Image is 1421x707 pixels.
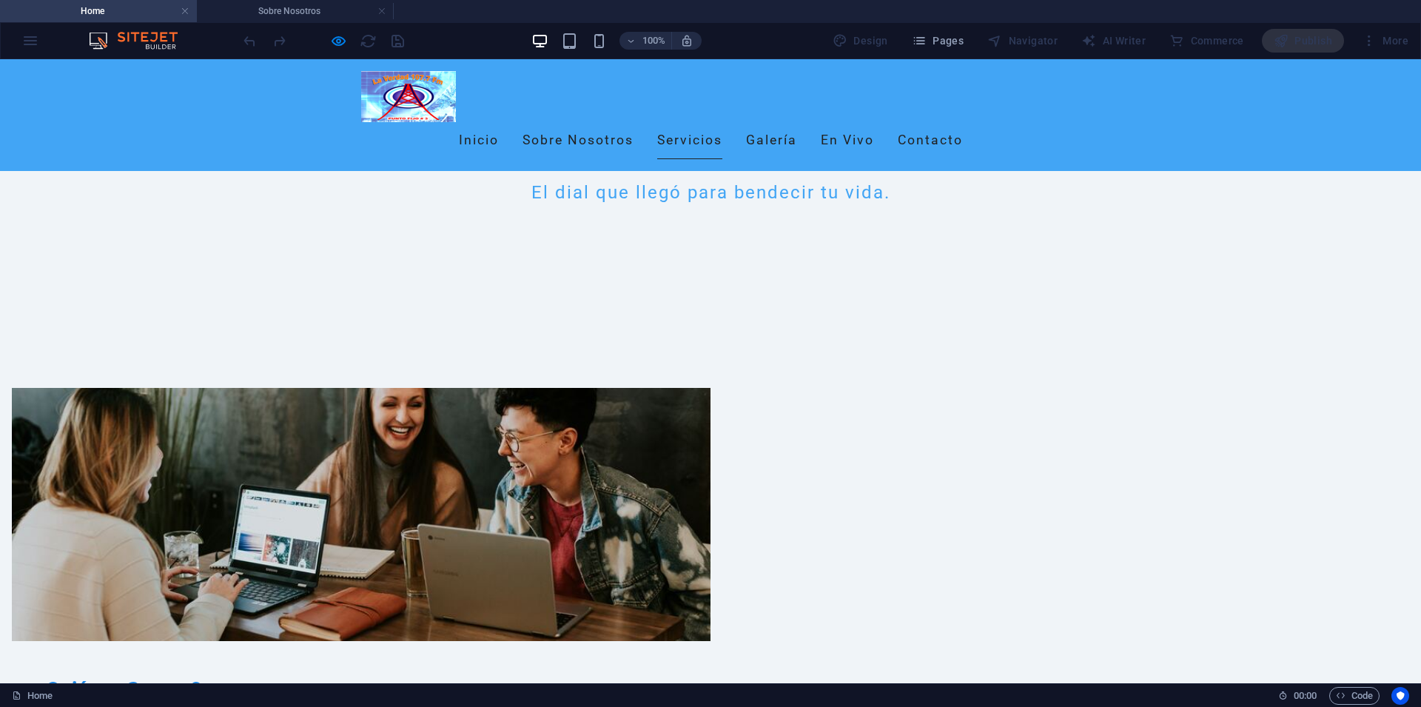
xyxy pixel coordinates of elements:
[1336,687,1373,705] span: Code
[827,29,894,53] div: Design (Ctrl+Alt+Y)
[523,63,634,100] a: Sobre Nosotros
[619,32,672,50] button: 100%
[1304,690,1306,701] span: :
[657,63,722,100] a: Servicios
[680,34,693,47] i: On resize automatically adjust zoom level to fit chosen device.
[361,12,456,63] img: laverdadradiofm.com
[642,32,665,50] h6: 100%
[821,63,874,100] a: En Vivo
[746,63,797,100] a: Galería
[912,33,964,48] span: Pages
[12,687,53,705] a: Click to cancel selection. Double-click to open Pages
[1294,687,1317,705] span: 00 00
[1329,687,1380,705] button: Code
[906,29,970,53] button: Pages
[197,3,394,19] h4: Sobre Nosotros
[898,63,963,100] a: Contacto
[1391,687,1409,705] button: Usercentrics
[36,617,687,644] h2: ¿Quiénes Somos?
[531,123,890,144] span: El dial que llegó para bendecir tu vida.
[459,63,499,100] a: Inicio
[85,32,196,50] img: Editor Logo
